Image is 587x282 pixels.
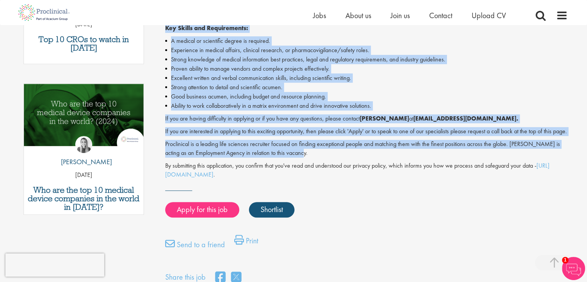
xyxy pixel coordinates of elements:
[24,84,144,146] img: Top 10 Medical Device Companies 2024
[165,140,568,158] p: Proclinical is a leading life sciences recruiter focused on finding exceptional people and matchi...
[413,114,518,122] strong: [EMAIL_ADDRESS][DOMAIN_NAME].
[165,55,568,64] li: Strong knowledge of medical information best practices, legal and regulatory requirements, and in...
[165,73,568,83] li: Excellent written and verbal communication skills, including scientific writing.
[165,83,568,92] li: Strong attention to detail and scientific acumen.
[165,64,568,73] li: Proven ability to manage vendors and complex projects effectively.
[24,84,144,152] a: Link to a post
[429,10,452,20] a: Contact
[360,114,409,122] strong: [PERSON_NAME]
[391,10,410,20] a: Join us
[472,10,506,20] a: Upload CV
[165,239,225,254] a: Send to a friend
[55,157,112,167] p: [PERSON_NAME]
[165,46,568,55] li: Experience in medical affairs, clinical research, or pharmacovigilance/safety roles.
[345,10,371,20] a: About us
[24,171,144,180] p: [DATE]
[28,35,140,52] a: Top 10 CROs to watch in [DATE]
[165,36,568,46] li: A medical or scientific degree is required.
[28,186,140,211] a: Who are the top 10 medical device companies in the world in [DATE]?
[562,257,568,263] span: 1
[234,235,258,250] a: Print
[562,257,585,280] img: Chatbot
[249,202,294,217] a: Shortlist
[165,101,568,110] li: Ability to work collaboratively in a matrix environment and drive innovative solutions.
[5,253,104,277] iframe: reCAPTCHA
[165,92,568,101] li: Good business acumen, including budget and resource planning.
[165,161,568,179] p: By submitting this application, you confirm that you've read and understood our privacy policy, w...
[75,136,92,153] img: Hannah Burke
[55,136,112,171] a: Hannah Burke [PERSON_NAME]
[165,114,568,123] p: If you are having difficulty in applying or if you have any questions, please contact at
[165,127,568,136] p: If you are interested in applying to this exciting opportunity, then please click 'Apply' or to s...
[165,202,239,217] a: Apply for this job
[313,10,326,20] a: Jobs
[165,24,248,32] strong: Key Skills and Requirements:
[165,161,550,178] a: [URL][DOMAIN_NAME]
